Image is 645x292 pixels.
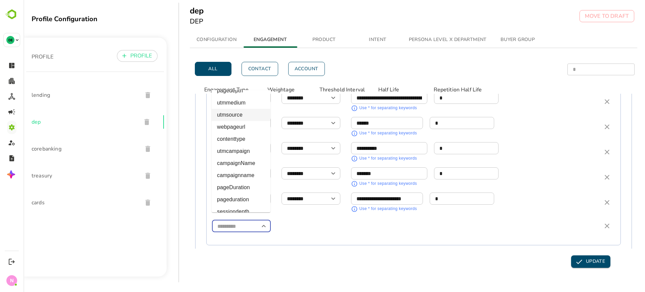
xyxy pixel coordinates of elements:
[3,82,140,109] div: lending
[8,53,30,61] p: PROFILE
[385,36,463,44] span: PERSONA LEVEL X DEPARTMENT
[3,109,140,135] div: dep
[296,86,355,94] p: Threshold Interval
[305,93,314,102] button: Open
[278,36,324,44] span: PRODUCT
[235,221,245,231] button: Close
[7,257,16,266] button: Logout
[3,135,140,162] div: corebanking
[244,86,291,94] p: Weightage
[188,157,247,169] li: campaignName
[410,86,473,94] p: Repetition Half Life
[3,189,140,216] div: cards
[93,50,134,62] button: PROFILE
[166,16,180,27] h6: DEP
[556,10,611,22] button: MOVE TO DRAFT
[188,194,247,206] li: pageduration
[188,206,247,218] li: sessiondepth
[8,145,114,153] span: corebanking
[166,32,614,48] div: simple tabs
[336,130,394,137] div: Use * for separating keywords
[188,145,247,157] li: utmcampaign
[305,194,314,203] button: Open
[305,169,314,178] button: Open
[218,62,255,76] button: Contact
[188,85,247,97] li: pagedepth
[305,143,314,153] button: Open
[188,133,247,145] li: contenttype
[553,257,582,266] span: UPDATE
[188,181,247,194] li: pageDuration
[332,36,377,44] span: INTENT
[548,255,587,268] button: UPDATE
[336,206,394,212] div: Use * for separating keywords
[6,36,14,44] div: DE
[181,86,244,94] p: Engagement Type
[561,12,605,20] p: MOVE TO DRAFT
[336,155,394,162] div: Use * for separating keywords
[170,36,216,44] span: CONFIGURATION
[336,180,394,187] div: Use * for separating keywords
[265,62,301,76] button: Account
[166,5,180,16] h5: dep
[305,118,314,128] button: Open
[471,36,517,44] span: BUYER GROUP
[224,36,270,44] span: ENGAGEMENT
[107,52,129,60] p: PROFILE
[188,169,247,181] li: campaignname
[8,118,113,126] span: dep
[3,162,140,189] div: treasury
[188,109,247,121] li: utmsource
[355,86,402,94] p: Half Life
[8,91,114,99] span: lending
[171,62,208,76] button: All
[336,105,394,112] div: Use * for separating keywords
[188,121,247,133] li: webpageurl
[188,97,247,109] li: utmmedium
[8,14,143,24] div: Profile Configuration
[8,199,114,207] span: cards
[8,172,114,180] span: treasury
[3,8,20,21] img: BambooboxLogoMark.f1c84d78b4c51b1a7b5f700c9845e183.svg
[6,275,17,286] div: N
